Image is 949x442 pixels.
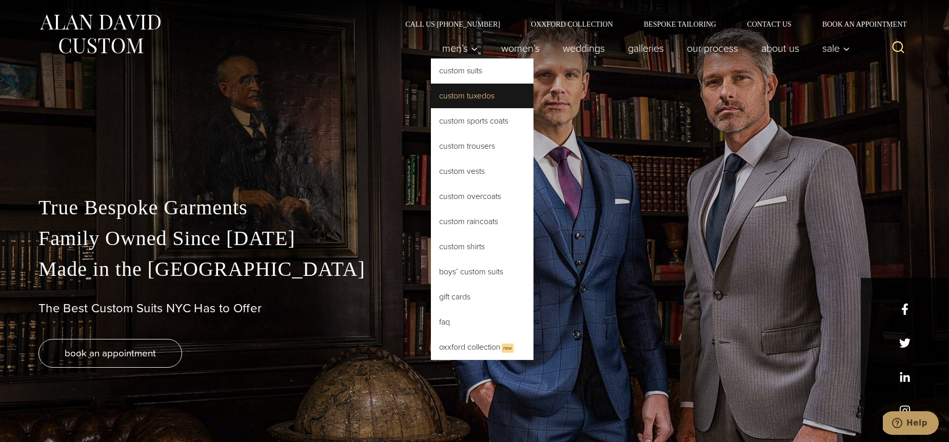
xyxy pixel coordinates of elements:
a: book an appointment [38,339,182,368]
span: New [502,344,513,353]
a: Custom Overcoats [431,184,533,209]
button: Sale sub menu toggle [811,38,856,58]
nav: Primary Navigation [431,38,856,58]
a: Contact Us [731,21,807,28]
a: Boys’ Custom Suits [431,259,533,284]
h1: The Best Custom Suits NYC Has to Offer [38,301,911,316]
a: Women’s [490,38,551,58]
a: Oxxford Collection [516,21,628,28]
a: Galleries [617,38,676,58]
a: Custom Shirts [431,234,533,259]
a: FAQ [431,310,533,334]
img: Alan David Custom [38,11,162,57]
span: book an appointment [65,346,156,360]
a: Book an Appointment [807,21,911,28]
a: Custom Raincoats [431,209,533,234]
a: Custom Vests [431,159,533,184]
button: View Search Form [886,36,911,61]
a: Bespoke Tailoring [628,21,731,28]
nav: Secondary Navigation [390,21,911,28]
a: Custom Suits [431,58,533,83]
a: Call Us [PHONE_NUMBER] [390,21,516,28]
p: True Bespoke Garments Family Owned Since [DATE] Made in the [GEOGRAPHIC_DATA] [38,192,911,285]
a: Custom Tuxedos [431,84,533,108]
a: Our Process [676,38,750,58]
a: Custom Trousers [431,134,533,158]
button: Men’s sub menu toggle [431,38,490,58]
a: Oxxford CollectionNew [431,335,533,360]
a: Gift Cards [431,285,533,309]
a: About Us [750,38,811,58]
a: weddings [551,38,617,58]
a: Custom Sports Coats [431,109,533,133]
iframe: Opens a widget where you can chat to one of our agents [883,411,939,437]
